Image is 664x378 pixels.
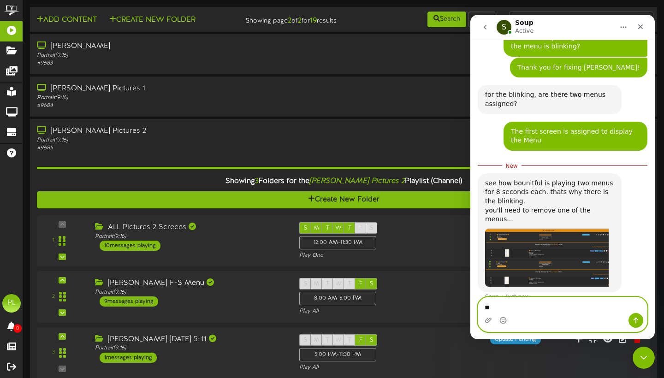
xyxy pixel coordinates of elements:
span: F [359,337,362,343]
div: 1 messages playing [100,353,157,363]
span: M [314,337,319,343]
div: Portrait ( 9:16 ) [95,289,285,296]
span: S [370,281,373,287]
div: Play One [299,252,439,260]
span: S [304,281,307,287]
div: Play All [299,364,439,372]
span: M [314,281,319,287]
div: Portrait ( 9:16 ) [95,344,285,352]
input: -- Search Playlists by Name -- [509,12,654,27]
span: 0 [13,324,22,333]
div: Portrait ( 9:16 ) [37,94,285,102]
div: Play All [299,307,439,315]
div: PL [2,294,21,313]
div: Portrait ( 9:16 ) [37,52,285,59]
button: Clear [468,12,495,27]
span: T [326,225,329,231]
button: Add Content [34,14,100,26]
span: S [304,337,307,343]
span: T [348,225,351,231]
div: 5:00 PM - 11:30 PM [299,348,376,361]
div: 8:00 AM - 5:00 PM [299,292,376,305]
div: [PERSON_NAME] [37,41,285,52]
strong: 19 [310,17,317,25]
div: Showing page of for results [238,11,344,26]
span: T [348,281,351,287]
div: [PERSON_NAME] F-S Menu [95,278,285,289]
i: [PERSON_NAME] Pictures 2 [309,177,405,185]
button: Create New Folder [37,191,650,208]
div: 9 messages playing [100,296,158,307]
div: [PERSON_NAME] Pictures 2 [37,126,285,136]
iframe: Intercom live chat [470,15,655,339]
span: S [304,225,307,231]
span: 3 [255,177,259,185]
div: Showing Folders for the Playlist (Channel) [30,171,657,191]
div: # 9684 [37,102,285,110]
div: # 9683 [37,59,285,67]
span: M [314,225,319,231]
span: W [335,337,342,343]
div: Portrait ( 9:16 ) [37,136,285,144]
div: 12:00 AM - 11:30 PM [299,236,376,249]
span: S [370,337,373,343]
div: [PERSON_NAME] Pictures 1 [37,83,285,94]
span: F [359,225,362,231]
span: F [359,281,362,287]
strong: 2 [288,17,291,25]
span: W [335,281,342,287]
span: T [326,281,329,287]
span: T [326,337,329,343]
div: # 9685 [37,144,285,152]
span: W [335,225,342,231]
span: T [348,337,351,343]
div: [PERSON_NAME] [DATE] 5-11 [95,334,285,345]
strong: 2 [298,17,302,25]
iframe: Intercom live chat [633,347,655,369]
div: ALL Pictures 2 Screens [95,222,285,233]
span: S [370,225,373,231]
button: Search [427,12,466,27]
div: 10 messages playing [100,241,160,251]
div: Portrait ( 9:16 ) [95,233,285,241]
button: Create New Folder [107,14,198,26]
